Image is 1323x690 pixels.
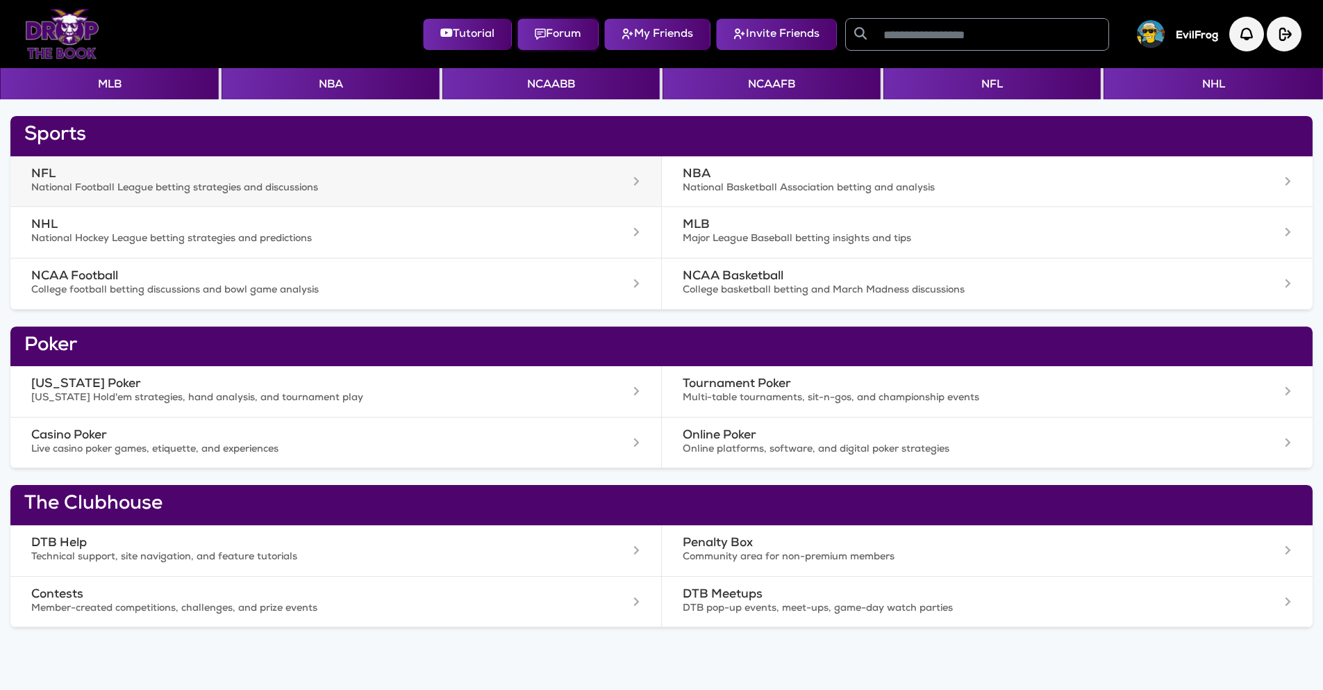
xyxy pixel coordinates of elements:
button: Tutorial [423,19,512,50]
h3: DTB Help [31,536,550,551]
h3: NHL [31,218,550,233]
button: My Friends [604,19,710,50]
p: National Hockey League betting strategies and predictions [31,233,550,247]
button: NCAAFB [663,68,880,99]
img: Notification [1229,17,1264,51]
p: College football betting discussions and bowl game analysis [31,284,550,298]
p: National Football League betting strategies and discussions [31,182,550,196]
p: College basketball betting and March Madness discussions [683,284,1202,298]
img: User [1137,20,1165,48]
button: Invite Friends [716,19,837,50]
p: Multi-table tournaments, sit-n-gos, and championship events [683,392,1202,406]
button: Forum [517,19,599,50]
p: DTB pop-up events, meet-ups, game-day watch parties [683,602,1202,616]
h3: Contests [31,588,550,602]
p: Major League Baseball betting insights and tips [683,233,1202,247]
h2: The Clubhouse [24,493,1299,517]
button: NBA [222,68,439,99]
button: NHL [1104,68,1322,99]
h5: EvilFrog [1176,30,1218,42]
p: Online platforms, software, and digital poker strategies [683,443,1202,457]
p: Member-created competitions, challenges, and prize events [31,602,550,616]
button: NCAABB [442,68,660,99]
h3: NCAA Football [31,270,550,284]
p: National Basketball Association betting and analysis [683,182,1202,196]
h3: DTB Meetups [683,588,1202,602]
h3: Casino Poker [31,429,550,443]
button: NFL [883,68,1101,99]
h3: [US_STATE] Poker [31,377,550,392]
h3: Online Poker [683,429,1202,443]
h2: Sports [24,124,1299,148]
p: [US_STATE] Hold'em strategies, hand analysis, and tournament play [31,392,550,406]
p: Technical support, site navigation, and feature tutorials [31,551,550,565]
h2: Poker [24,335,1299,359]
h3: NFL [31,167,550,182]
p: Live casino poker games, etiquette, and experiences [31,443,550,457]
h3: MLB [683,218,1202,233]
p: Community area for non-premium members [683,551,1202,565]
h3: NBA [683,167,1202,182]
h3: Tournament Poker [683,377,1202,392]
img: Logo [25,9,99,59]
h3: NCAA Basketball [683,270,1202,284]
h3: Penalty Box [683,536,1202,551]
